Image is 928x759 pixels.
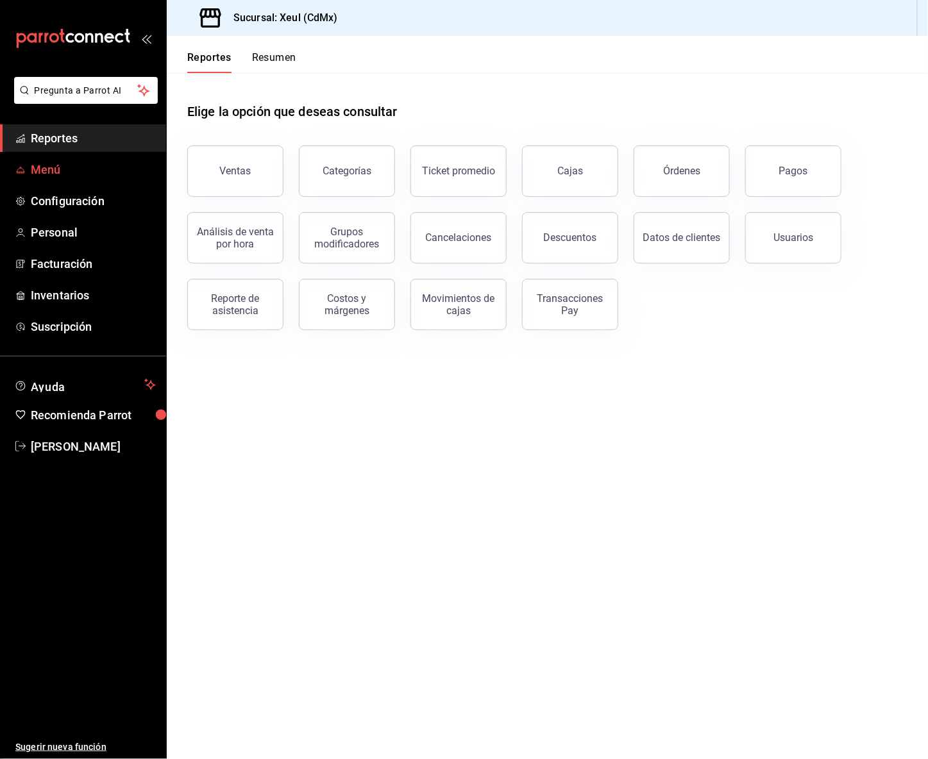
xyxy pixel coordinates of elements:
div: Costos y márgenes [307,292,387,317]
div: Órdenes [663,165,700,177]
span: Reportes [31,129,156,147]
div: Grupos modificadores [307,226,387,250]
span: Recomienda Parrot [31,406,156,424]
button: Usuarios [745,212,841,263]
div: Categorías [323,165,371,177]
button: Pregunta a Parrot AI [14,77,158,104]
h3: Sucursal: Xeul (CdMx) [223,10,338,26]
span: Personal [31,224,156,241]
span: Inventarios [31,287,156,304]
div: Ticket promedio [422,165,495,177]
span: Menú [31,161,156,178]
div: Movimientos de cajas [419,292,498,317]
span: Pregunta a Parrot AI [35,84,138,97]
button: Grupos modificadores [299,212,395,263]
div: Análisis de venta por hora [196,226,275,250]
button: Descuentos [522,212,618,263]
a: Pregunta a Parrot AI [9,93,158,106]
button: Costos y márgenes [299,279,395,330]
button: Ventas [187,146,283,197]
h1: Elige la opción que deseas consultar [187,102,398,121]
div: Ventas [220,165,251,177]
div: Transacciones Pay [530,292,610,317]
div: Datos de clientes [643,231,721,244]
button: Reportes [187,51,232,73]
div: Usuarios [773,231,813,244]
span: Suscripción [31,318,156,335]
button: Reporte de asistencia [187,279,283,330]
button: Categorías [299,146,395,197]
div: Cajas [557,165,583,177]
div: Descuentos [544,231,597,244]
span: Ayuda [31,377,139,392]
button: open_drawer_menu [141,33,151,44]
button: Cajas [522,146,618,197]
button: Cancelaciones [410,212,507,263]
span: Facturación [31,255,156,272]
span: [PERSON_NAME] [31,438,156,455]
button: Resumen [252,51,296,73]
span: Configuración [31,192,156,210]
button: Datos de clientes [634,212,730,263]
div: Cancelaciones [426,231,492,244]
button: Ticket promedio [410,146,507,197]
button: Pagos [745,146,841,197]
button: Análisis de venta por hora [187,212,283,263]
button: Movimientos de cajas [410,279,507,330]
div: Pagos [779,165,808,177]
span: Sugerir nueva función [15,740,156,754]
button: Transacciones Pay [522,279,618,330]
div: Reporte de asistencia [196,292,275,317]
div: navigation tabs [187,51,296,73]
button: Órdenes [634,146,730,197]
